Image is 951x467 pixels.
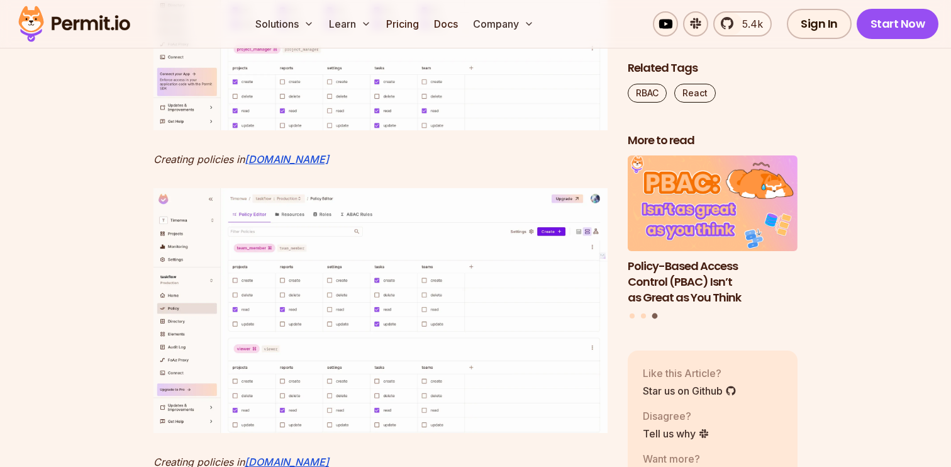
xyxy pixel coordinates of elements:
button: Go to slide 3 [652,313,657,319]
a: Tell us why [643,426,709,441]
a: Star us on Github [643,383,737,398]
p: Want more? [643,451,741,466]
button: Learn [324,11,376,37]
img: Permit logo [13,3,136,45]
li: 3 of 3 [628,156,798,306]
a: Docs [429,11,463,37]
h2: More to read [628,133,798,149]
a: 5.4k [713,11,772,37]
img: Policy-Based Access Control (PBAC) Isn’t as Great as You Think [628,156,798,252]
p: Disagree? [643,408,709,424]
a: Sign In [787,9,852,39]
p: Like this Article? [643,366,737,381]
a: [DOMAIN_NAME] [245,153,329,166]
button: Go to slide 1 [630,313,635,318]
a: Pricing [381,11,424,37]
span: 5.4k [735,16,763,31]
h2: Related Tags [628,60,798,76]
em: Creating policies in [153,153,245,166]
button: Go to slide 2 [641,313,646,318]
img: image.png [153,188,608,433]
a: React [674,84,716,103]
h3: Policy-Based Access Control (PBAC) Isn’t as Great as You Think [628,259,798,305]
a: Start Now [857,9,939,39]
button: Solutions [250,11,319,37]
a: RBAC [628,84,667,103]
div: Posts [628,156,798,321]
button: Company [468,11,539,37]
a: Policy-Based Access Control (PBAC) Isn’t as Great as You ThinkPolicy-Based Access Control (PBAC) ... [628,156,798,306]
